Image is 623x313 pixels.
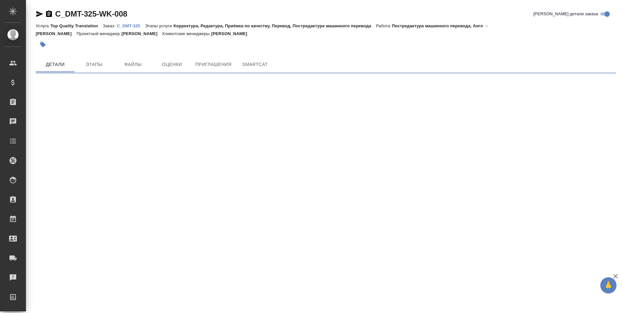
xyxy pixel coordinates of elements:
button: Скопировать ссылку для ЯМессенджера [36,10,43,18]
p: [PERSON_NAME] [121,31,162,36]
span: Оценки [156,60,188,69]
span: 🙏 [603,279,614,292]
p: [PERSON_NAME] [211,31,252,36]
span: [PERSON_NAME] детали заказа [533,11,598,17]
p: Top Quality Translation [50,23,103,28]
p: Услуга [36,23,50,28]
span: Детали [40,60,71,69]
span: Приглашения [195,60,232,69]
p: Этапы услуги [145,23,174,28]
a: C_DMT-325 [117,23,145,28]
button: 🙏 [600,277,617,293]
span: Этапы [79,60,110,69]
span: SmartCat [239,60,271,69]
button: Скопировать ссылку [45,10,53,18]
a: C_DMT-325-WK-008 [55,9,127,18]
p: Корректура, Редактура, Приёмка по качеству, Перевод, Постредактура машинного перевода [174,23,376,28]
p: Заказ: [103,23,117,28]
button: Добавить тэг [36,37,50,52]
p: Работа [376,23,392,28]
p: Клиентские менеджеры [162,31,211,36]
p: Проектный менеджер [77,31,121,36]
span: Файлы [117,60,149,69]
